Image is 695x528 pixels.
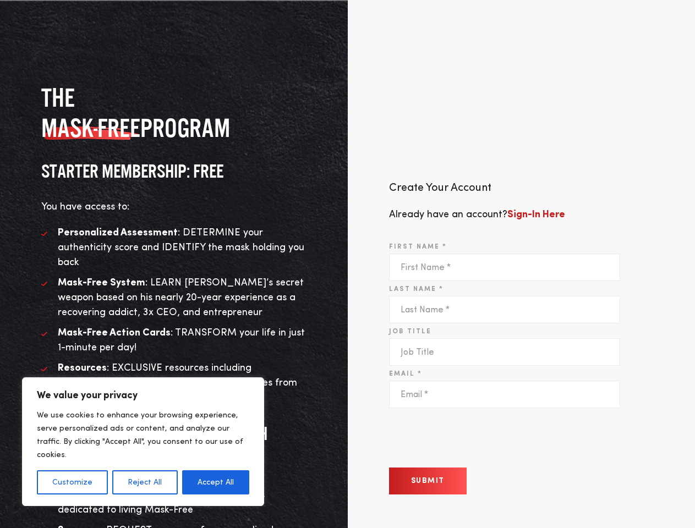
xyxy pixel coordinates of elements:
[58,363,107,373] strong: Resources
[58,328,171,338] strong: Mask-Free Action Cards
[22,377,264,506] div: We value your privacy
[389,327,431,337] label: Job Title
[58,278,145,288] strong: Mask-Free System
[507,210,565,219] a: Sign-In Here
[389,468,467,494] button: Submit
[41,113,140,143] span: MASK-FREE
[37,470,108,494] button: Customize
[389,381,620,408] input: Email *
[37,389,249,402] p: We value your privacy
[389,296,620,323] input: Last Name *
[41,200,307,215] p: You have access to:
[182,470,249,494] button: Accept All
[389,242,447,252] label: First Name *
[58,278,304,317] span: : LEARN [PERSON_NAME]’s secret weapon based on his nearly 20-year experience as a recovering addi...
[112,470,177,494] button: Reject All
[389,284,444,294] label: Last Name *
[58,328,305,353] span: : TRANSFORM your life in just 1-minute per day!
[389,338,620,366] input: Job Title
[389,254,620,281] input: First Name *
[389,416,556,459] iframe: reCAPTCHA
[389,369,422,379] label: Email *
[58,228,304,267] span: : DETERMINE your authenticity score and IDENTIFY the mask holding you back
[58,363,297,403] span: : EXCLUSIVE resources including downloadable worksheets, videos, and updates from [PERSON_NAME]
[389,183,491,194] span: Create Your Account
[58,228,178,238] strong: Personalized Assessment
[389,210,565,219] span: Already have an account?
[41,159,307,183] h3: STARTER MEMBERSHIP: FREE
[37,409,249,461] p: We use cookies to enhance your browsing experience, serve personalized ads or content, and analyz...
[41,82,307,143] h2: The program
